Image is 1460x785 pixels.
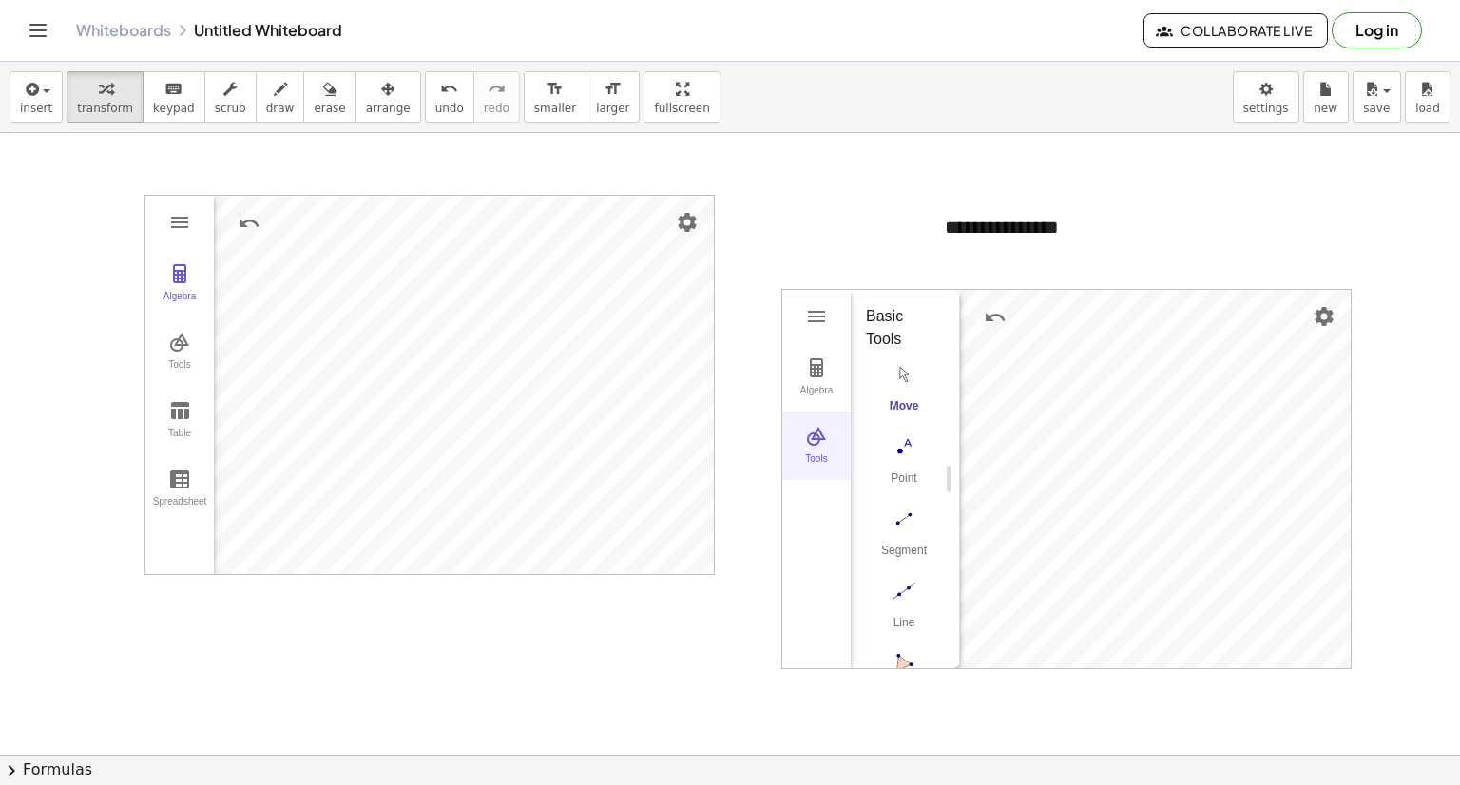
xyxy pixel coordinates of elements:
button: settings [1233,71,1299,123]
span: save [1363,102,1390,115]
i: format_size [546,78,564,101]
button: format_sizelarger [586,71,640,123]
button: Segment. Select two points or positions [866,503,942,571]
button: Move. Drag or select object [866,358,942,427]
i: format_size [604,78,622,101]
button: draw [256,71,305,123]
button: load [1405,71,1450,123]
span: larger [596,102,629,115]
button: Settings [670,205,704,239]
button: undoundo [425,71,474,123]
div: Tools [786,453,847,480]
span: new [1314,102,1337,115]
button: redoredo [473,71,520,123]
div: Move [866,399,942,426]
div: Basic Tools [866,305,930,351]
span: draw [266,102,295,115]
i: keyboard [164,78,182,101]
button: Undo [232,206,266,240]
div: Algebra [149,291,210,317]
div: Line [866,616,942,642]
div: Spreadsheet [149,496,210,523]
button: Point. Select position or line, function, or curve [866,431,942,499]
div: Tools [149,359,210,386]
button: erase [303,71,355,123]
button: new [1303,71,1349,123]
canvas: Graphics View 1 [214,196,714,574]
span: insert [20,102,52,115]
span: smaller [534,102,576,115]
canvas: Graphics View 1 [960,290,1351,668]
button: Log in [1332,12,1422,48]
div: Segment [866,544,942,570]
div: Table [149,428,210,454]
button: save [1353,71,1401,123]
div: Point [866,471,942,498]
i: redo [488,78,506,101]
button: transform [67,71,144,123]
span: fullscreen [654,102,709,115]
span: erase [314,102,345,115]
span: settings [1243,102,1289,115]
div: Graphing Calculator [144,195,715,575]
a: Whiteboards [76,21,171,40]
i: undo [440,78,458,101]
button: scrub [204,71,257,123]
span: Collaborate Live [1160,22,1312,39]
img: Main Menu [168,211,191,234]
div: Geometry [781,289,1352,669]
button: Line. Select two points or positions [866,575,942,643]
div: Algebra [786,385,847,412]
button: fullscreen [644,71,720,123]
span: keypad [153,102,195,115]
span: redo [484,102,509,115]
button: Settings [1307,299,1341,334]
button: Undo [978,300,1012,335]
span: load [1415,102,1440,115]
span: undo [435,102,464,115]
span: arrange [366,102,411,115]
button: keyboardkeypad [143,71,205,123]
button: Polygon. Select all vertices, then first vertex again [866,647,942,716]
span: scrub [215,102,246,115]
span: transform [77,102,133,115]
button: insert [10,71,63,123]
button: arrange [355,71,421,123]
button: Collaborate Live [1143,13,1328,48]
img: Main Menu [805,305,828,328]
button: Toggle navigation [23,15,53,46]
button: format_sizesmaller [524,71,586,123]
